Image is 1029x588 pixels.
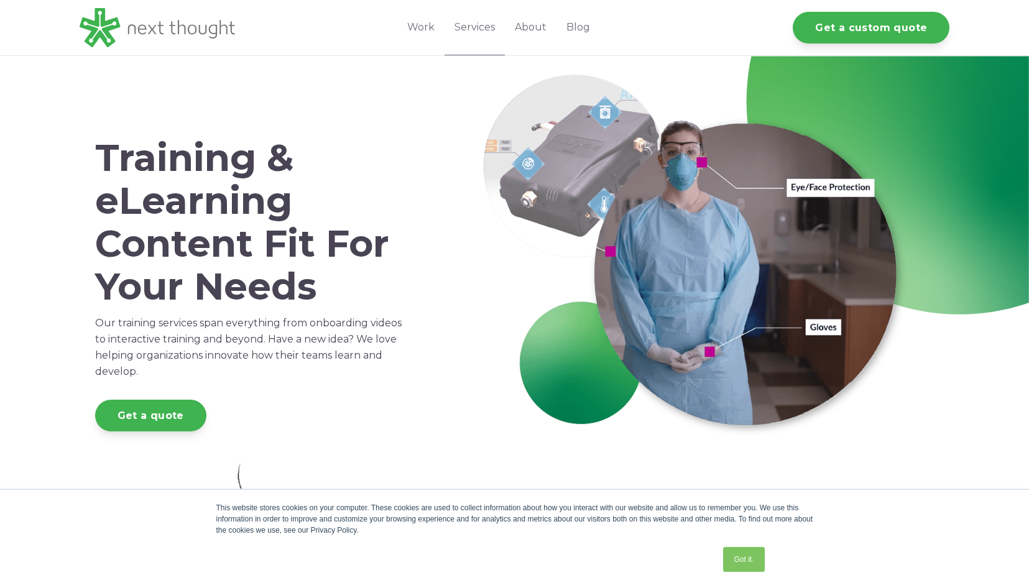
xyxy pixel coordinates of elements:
span: Our training services span everything from onboarding videos to interactive training and beyond. ... [95,317,402,377]
img: Services [483,75,918,444]
img: Artboard 16 copy [235,459,313,562]
span: Training & eLearning Content Fit For Your Needs [95,135,389,309]
a: Get a quote [95,400,206,431]
div: This website stores cookies on your computer. These cookies are used to collect information about... [216,502,813,536]
img: LG - NextThought Logo [80,8,235,47]
a: Get a custom quote [793,12,949,44]
a: Got it. [723,547,764,572]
